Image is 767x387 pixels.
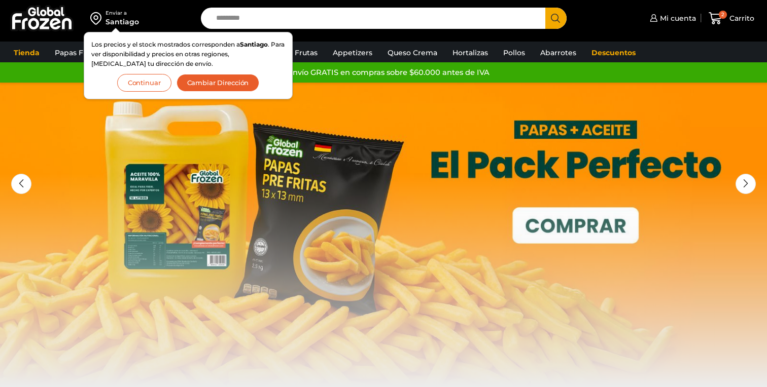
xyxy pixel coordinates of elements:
a: Abarrotes [535,43,581,62]
a: Pollos [498,43,530,62]
a: Hortalizas [447,43,493,62]
span: 2 [719,11,727,19]
button: Search button [545,8,567,29]
strong: Santiago [240,41,268,48]
a: 2 Carrito [706,7,757,30]
a: Appetizers [328,43,377,62]
a: Descuentos [586,43,641,62]
p: Los precios y el stock mostrados corresponden a . Para ver disponibilidad y precios en otras regi... [91,40,285,69]
button: Cambiar Dirección [177,74,260,92]
div: Enviar a [106,10,139,17]
a: Tienda [9,43,45,62]
div: Next slide [736,174,756,194]
span: Mi cuenta [657,13,696,23]
a: Mi cuenta [647,8,696,28]
img: address-field-icon.svg [90,10,106,27]
div: Previous slide [11,174,31,194]
a: Queso Crema [382,43,442,62]
button: Continuar [117,74,171,92]
span: Carrito [727,13,754,23]
a: Papas Fritas [50,43,104,62]
div: Santiago [106,17,139,27]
